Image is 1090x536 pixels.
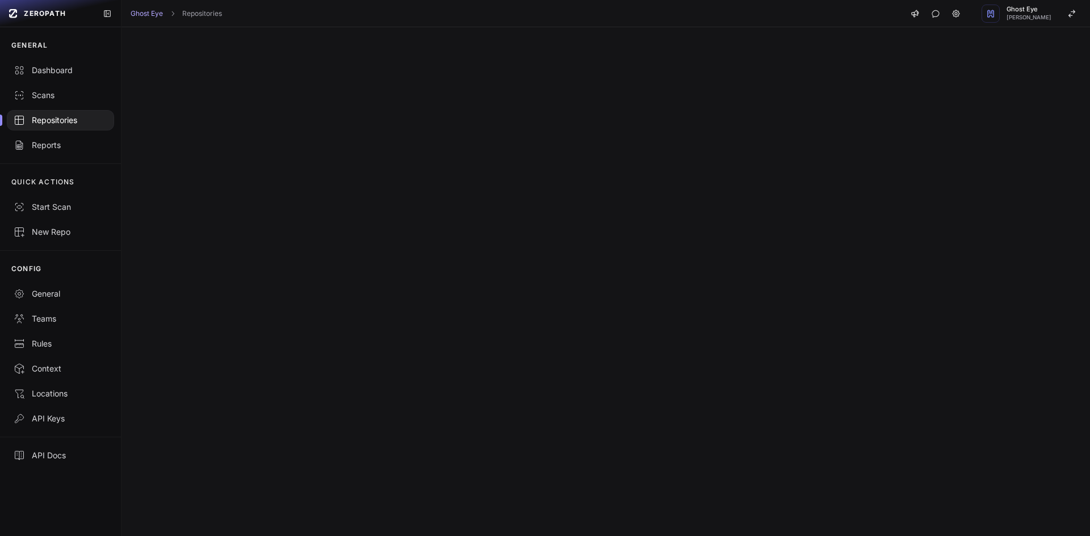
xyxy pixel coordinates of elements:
a: Repositories [182,9,222,18]
div: New Repo [14,226,107,238]
svg: chevron right, [169,10,177,18]
span: ZEROPATH [24,9,66,18]
span: Ghost Eye [1007,6,1051,12]
div: General [14,288,107,299]
nav: breadcrumb [131,9,222,18]
div: Dashboard [14,65,107,76]
span: [PERSON_NAME] [1007,15,1051,20]
div: Reports [14,140,107,151]
div: Context [14,363,107,374]
div: Scans [14,90,107,101]
div: API Docs [14,450,107,461]
div: Rules [14,338,107,349]
a: ZEROPATH [5,5,94,23]
div: Teams [14,313,107,324]
div: Repositories [14,115,107,126]
div: Locations [14,388,107,399]
a: Ghost Eye [131,9,163,18]
div: Start Scan [14,201,107,213]
p: QUICK ACTIONS [11,178,75,187]
div: API Keys [14,413,107,424]
p: GENERAL [11,41,48,50]
p: CONFIG [11,264,41,273]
